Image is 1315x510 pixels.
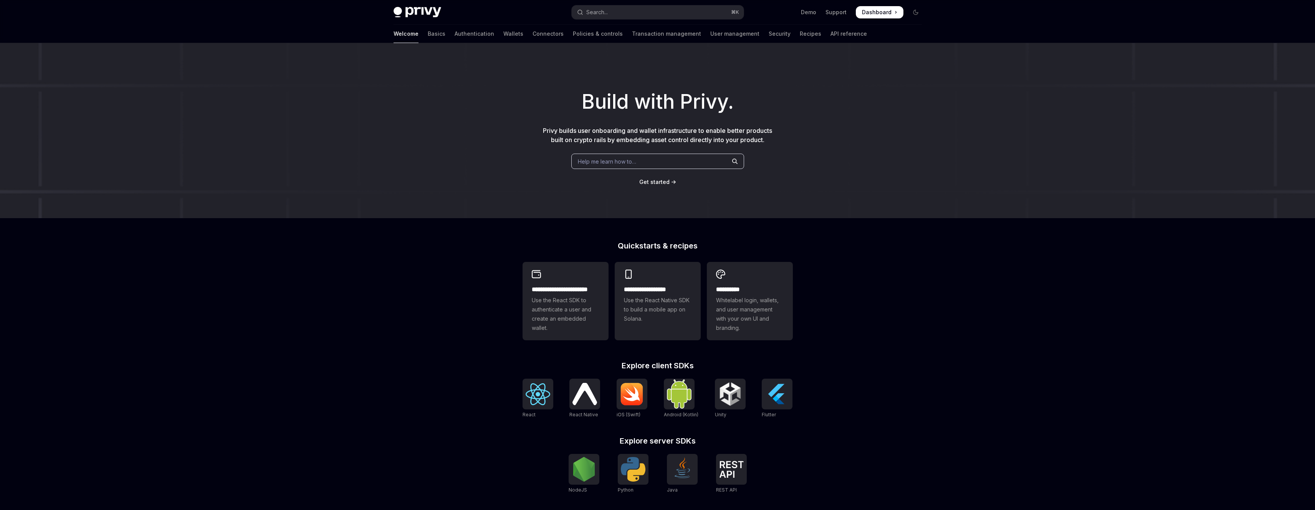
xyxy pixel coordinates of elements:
a: Welcome [394,25,418,43]
span: Java [667,487,678,493]
span: Help me learn how to… [578,157,636,166]
span: Privy builds user onboarding and wallet infrastructure to enable better products built on crypto ... [543,127,772,144]
span: Android (Kotlin) [664,412,698,417]
span: Dashboard [862,8,892,16]
img: React Native [572,383,597,405]
span: ⌘ K [731,9,739,15]
img: React [526,383,550,405]
span: Flutter [762,412,776,417]
a: Demo [801,8,816,16]
img: NodeJS [572,457,596,482]
button: Toggle dark mode [910,6,922,18]
button: Open search [572,5,744,19]
a: User management [710,25,759,43]
a: FlutterFlutter [762,379,792,419]
img: REST API [719,461,744,478]
a: NodeJSNodeJS [569,454,599,494]
a: Connectors [533,25,564,43]
a: Basics [428,25,445,43]
span: REST API [716,487,737,493]
a: Support [825,8,847,16]
h2: Quickstarts & recipes [523,242,793,250]
span: Use the React Native SDK to build a mobile app on Solana. [624,296,691,323]
a: Recipes [800,25,821,43]
span: iOS (Swift) [617,412,640,417]
img: Java [670,457,695,482]
img: iOS (Swift) [620,382,644,406]
div: Search... [586,8,608,17]
a: **** *****Whitelabel login, wallets, and user management with your own UI and branding. [707,262,793,340]
span: Unity [715,412,726,417]
img: Unity [718,382,743,406]
span: NodeJS [569,487,587,493]
a: Policies & controls [573,25,623,43]
h2: Explore client SDKs [523,362,793,369]
a: API reference [830,25,867,43]
span: React Native [569,412,598,417]
a: Dashboard [856,6,903,18]
h1: Build with Privy. [12,87,1303,117]
span: React [523,412,536,417]
span: Python [618,487,634,493]
a: iOS (Swift)iOS (Swift) [617,379,647,419]
a: UnityUnity [715,379,746,419]
a: Wallets [503,25,523,43]
a: React NativeReact Native [569,379,600,419]
img: Flutter [765,382,789,406]
a: Android (Kotlin)Android (Kotlin) [664,379,698,419]
h2: Explore server SDKs [523,437,793,445]
img: dark logo [394,7,441,18]
a: REST APIREST API [716,454,747,494]
a: Get started [639,178,670,186]
a: Security [769,25,791,43]
span: Get started [639,179,670,185]
a: **** **** **** ***Use the React Native SDK to build a mobile app on Solana. [615,262,701,340]
span: Use the React SDK to authenticate a user and create an embedded wallet. [532,296,599,333]
a: Authentication [455,25,494,43]
a: PythonPython [618,454,648,494]
a: Transaction management [632,25,701,43]
a: JavaJava [667,454,698,494]
img: Python [621,457,645,482]
span: Whitelabel login, wallets, and user management with your own UI and branding. [716,296,784,333]
a: ReactReact [523,379,553,419]
img: Android (Kotlin) [667,379,691,408]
